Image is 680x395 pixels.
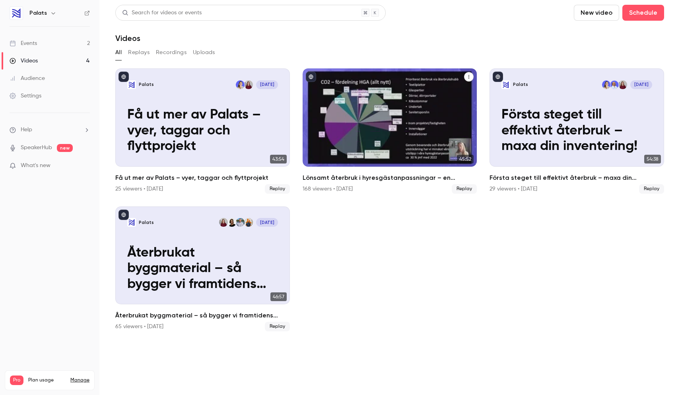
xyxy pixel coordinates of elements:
li: Lönsamt återbruk i hyresgästanpassningar – en kostnadsanalys med Fabege [303,68,477,194]
img: Palats [10,7,23,19]
span: Replay [452,184,477,194]
span: Plan usage [28,377,66,383]
span: 45:52 [457,155,474,163]
a: Första steget till effektivt återbruk – maxa din inventering!PalatsAmelie BerggrenCharlotte Lands... [490,68,664,194]
a: Återbrukat byggmaterial – så bygger vi framtidens lönsamma och hållbara fastighetsbranschPalatsJo... [115,206,290,332]
span: Replay [265,184,290,194]
img: Få ut mer av Palats – vyer, taggar och flyttprojekt [127,80,136,89]
span: Replay [265,322,290,331]
span: [DATE] [256,80,278,89]
span: Help [21,126,32,134]
span: 43:54 [270,155,287,163]
img: Lars Andersson [236,218,245,227]
h1: Videos [115,33,140,43]
div: Videos [10,57,38,65]
div: 25 viewers • [DATE] [115,185,163,193]
section: Videos [115,5,664,390]
img: Amelie Berggren [618,80,627,89]
button: Schedule [622,5,664,21]
img: Lotta Lundin [236,80,245,89]
li: Första steget till effektivt återbruk – maxa din inventering! [490,68,664,194]
span: Pro [10,376,23,385]
img: Första steget till effektivt återbruk – maxa din inventering! [501,80,510,89]
p: Få ut mer av Palats – vyer, taggar och flyttprojekt [127,107,278,155]
span: [DATE] [630,80,652,89]
button: New video [574,5,619,21]
li: Återbrukat byggmaterial – så bygger vi framtidens lönsamma och hållbara fastighetsbransch [115,206,290,332]
p: Palats [139,220,154,226]
span: Replay [639,184,664,194]
div: Settings [10,92,41,100]
img: Charlotte Landström [610,80,619,89]
img: Återbrukat byggmaterial – så bygger vi framtidens lönsamma och hållbara fastighetsbransch [127,218,136,227]
button: published [493,72,503,82]
button: published [306,72,316,82]
div: 168 viewers • [DATE] [303,185,353,193]
button: published [119,210,129,220]
button: Uploads [193,46,215,59]
div: Audience [10,74,45,82]
iframe: Noticeable Trigger [80,162,90,169]
button: All [115,46,122,59]
h2: Första steget till effektivt återbruk – maxa din inventering! [490,173,664,183]
span: 46:57 [270,292,287,301]
h2: Lönsamt återbruk i hyresgästanpassningar – en kostnadsanalys med Fabege [303,173,477,183]
p: Första steget till effektivt återbruk – maxa din inventering! [501,107,652,155]
li: Få ut mer av Palats – vyer, taggar och flyttprojekt [115,68,290,194]
ul: Videos [115,68,664,331]
div: 29 viewers • [DATE] [490,185,537,193]
img: Jonas Liljenberg [244,218,253,227]
button: Replays [128,46,150,59]
span: [DATE] [256,218,278,227]
div: Events [10,39,37,47]
img: Amelie Berggren [244,80,253,89]
img: Lotta Lundin [602,80,611,89]
a: 45:52Lönsamt återbruk i hyresgästanpassningar – en kostnadsanalys med Fabege168 viewers • [DATE]R... [303,68,477,194]
img: Amelie Berggren [219,218,228,227]
button: Recordings [156,46,187,59]
div: 65 viewers • [DATE] [115,323,163,331]
img: Anna Fredriksson [227,218,236,227]
a: Manage [70,377,89,383]
span: new [57,144,73,152]
button: published [119,72,129,82]
a: SpeakerHub [21,144,52,152]
div: Search for videos or events [122,9,202,17]
h2: Återbrukat byggmaterial – så bygger vi framtidens lönsamma och hållbara fastighetsbransch [115,311,290,320]
span: 54:38 [644,155,661,163]
h2: Få ut mer av Palats – vyer, taggar och flyttprojekt [115,173,290,183]
a: Få ut mer av Palats – vyer, taggar och flyttprojektPalatsAmelie BerggrenLotta Lundin[DATE]Få ut m... [115,68,290,194]
p: Palats [139,82,154,88]
p: Återbrukat byggmaterial – så bygger vi framtidens lönsamma och hållbara fastighetsbransch [127,245,278,293]
h6: Palats [29,9,47,17]
span: What's new [21,162,51,170]
p: Palats [513,82,528,88]
li: help-dropdown-opener [10,126,90,134]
